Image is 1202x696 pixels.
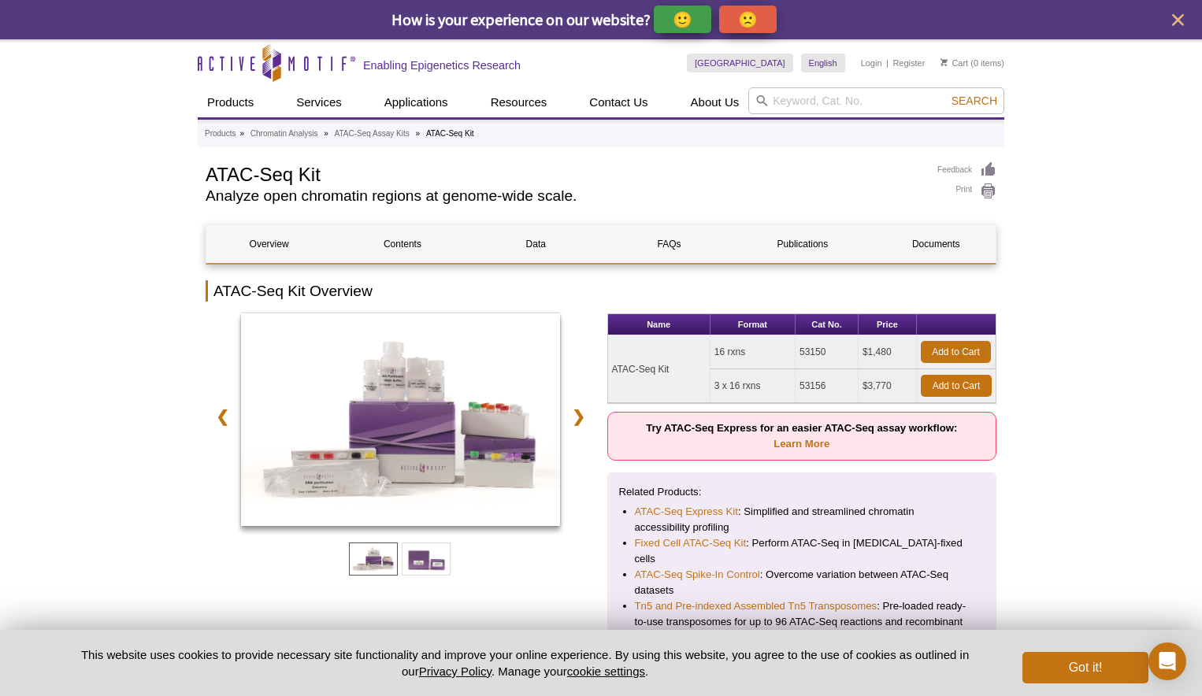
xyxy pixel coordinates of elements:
span: Search [952,94,997,107]
a: Documents [874,225,999,263]
img: Your Cart [940,58,948,66]
th: Name [608,314,710,335]
p: 🙁 [738,9,758,29]
a: Products [198,87,263,117]
a: Fixed Cell ATAC-Seq Kit [635,535,747,551]
td: 53156 [796,369,859,403]
td: ATAC-Seq Kit [608,335,710,403]
a: ATAC-Seq Express Kit [635,504,738,520]
a: Publications [740,225,865,263]
a: Feedback [937,161,996,179]
a: Contact Us [580,87,657,117]
a: Cart [940,57,968,68]
button: Search [947,94,1002,108]
h2: Enabling Epigenetics Research [363,58,521,72]
li: » [324,129,328,138]
h2: Analyze open chromatin regions at genome-wide scale. [206,189,922,203]
li: : Simplified and streamlined chromatin accessibility profiling [635,504,970,535]
a: Login [861,57,882,68]
a: Learn More [774,438,829,450]
p: Related Products: [619,484,985,500]
a: ATAC-Seq Spike-In Control [635,567,760,583]
button: cookie settings [567,665,645,678]
a: FAQs [607,225,732,263]
td: $1,480 [859,335,917,369]
a: Services [287,87,351,117]
a: English [801,54,845,72]
a: Resources [481,87,557,117]
h1: ATAC-Seq Kit [206,161,922,185]
a: Products [205,127,236,141]
li: : Overcome variation between ATAC-Seq datasets [635,567,970,598]
strong: Try ATAC-Seq Express for an easier ATAC-Seq assay workflow: [646,422,957,450]
a: ATAC-Seq Kit [241,313,560,531]
th: Price [859,314,917,335]
img: ATAC-Seq Kit [241,313,560,526]
a: Print [937,183,996,200]
button: Got it! [1022,652,1148,683]
li: ATAC-Seq Kit [426,129,474,138]
a: About Us [681,87,749,117]
a: Tn5 and Pre-indexed Assembled Tn5 Transposomes [635,598,877,614]
li: | [886,54,889,72]
a: ❮ [206,398,239,435]
th: Format [710,314,796,335]
td: 16 rxns [710,335,796,369]
button: close [1168,10,1188,30]
a: Data [473,225,599,263]
p: 🙂 [673,9,692,29]
td: 3 x 16 rxns [710,369,796,403]
td: $3,770 [859,369,917,403]
td: 53150 [796,335,859,369]
a: Applications [375,87,458,117]
li: : Pre-loaded ready-to-use transposomes for up to 96 ATAC-Seq reactions and recombinant Tn5 transp... [635,598,970,646]
span: How is your experience on our website? [391,9,651,29]
a: Register [892,57,925,68]
li: » [239,129,244,138]
li: » [416,129,421,138]
h2: ATAC-Seq Kit Overview [206,280,996,302]
input: Keyword, Cat. No. [748,87,1004,114]
li: : Perform ATAC-Seq in [MEDICAL_DATA]-fixed cells [635,535,970,567]
p: This website uses cookies to provide necessary site functionality and improve your online experie... [54,646,996,679]
a: Privacy Policy [419,665,492,678]
a: Add to Cart [921,375,992,397]
li: (0 items) [940,54,1004,72]
a: Overview [206,225,332,263]
a: Contents [339,225,465,263]
a: Add to Cart [921,341,991,363]
a: Chromatin Analysis [250,127,318,141]
a: ❯ [562,398,595,435]
a: [GEOGRAPHIC_DATA] [687,54,793,72]
a: ATAC-Seq Assay Kits [335,127,410,141]
div: Open Intercom Messenger [1148,642,1186,680]
th: Cat No. [796,314,859,335]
